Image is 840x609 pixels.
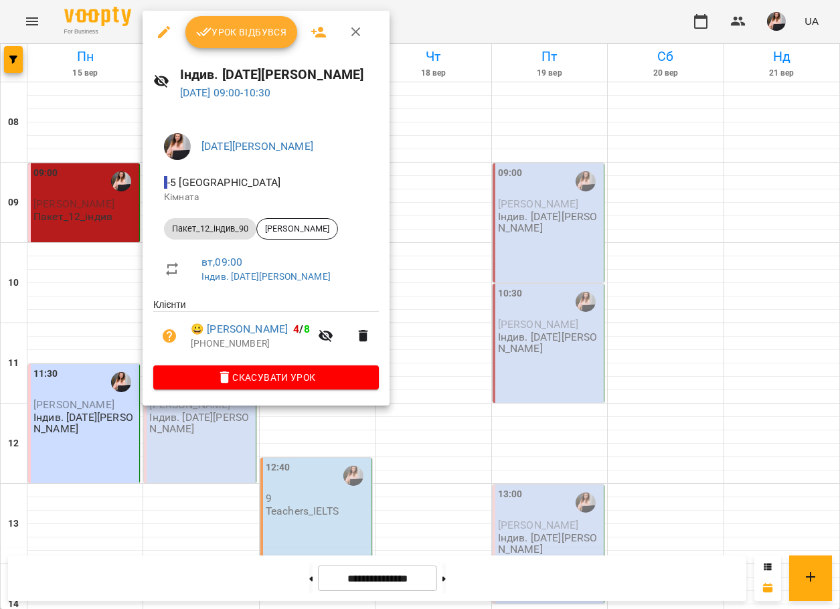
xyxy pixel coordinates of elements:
a: 😀 [PERSON_NAME] [191,321,288,337]
span: [PERSON_NAME] [257,223,337,235]
span: Урок відбувся [196,24,287,40]
div: [PERSON_NAME] [256,218,338,240]
span: 4 [293,323,299,335]
p: Кімната [164,191,368,204]
button: Візит ще не сплачено. Додати оплату? [153,320,185,352]
h6: Індив. [DATE][PERSON_NAME] [180,64,380,85]
span: - 5 [GEOGRAPHIC_DATA] [164,176,283,189]
span: Скасувати Урок [164,369,368,385]
b: / [293,323,309,335]
button: Скасувати Урок [153,365,379,389]
img: ee17c4d82a51a8e023162b2770f32a64.jpg [164,133,191,160]
a: Індив. [DATE][PERSON_NAME] [201,271,331,282]
button: Урок відбувся [185,16,298,48]
a: [DATE] 09:00-10:30 [180,86,271,99]
a: вт , 09:00 [201,256,242,268]
span: Пакет_12_індив_90 [164,223,256,235]
a: [DATE][PERSON_NAME] [201,140,313,153]
ul: Клієнти [153,298,379,365]
p: [PHONE_NUMBER] [191,337,310,351]
span: 8 [304,323,310,335]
